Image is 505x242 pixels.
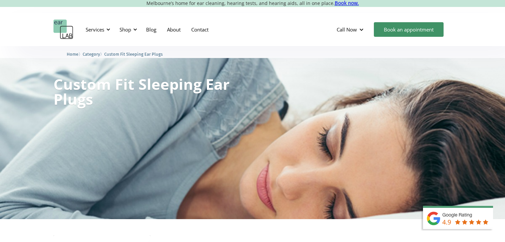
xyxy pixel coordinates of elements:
a: Contact [186,20,214,39]
div: Call Now [337,26,357,33]
span: Home [67,52,78,57]
span: Custom Fit Sleeping Ear Plugs [104,52,163,57]
a: Book an appointment [374,22,444,37]
div: Shop [116,20,139,39]
div: Call Now [331,20,371,39]
div: Shop [120,26,131,33]
a: About [162,20,186,39]
div: Services [82,20,112,39]
li: 〉 [83,51,104,58]
a: Home [67,51,78,57]
a: Category [83,51,100,57]
div: Services [86,26,104,33]
h1: Custom Fit Sleeping Ear Plugs [53,77,230,106]
span: Category [83,52,100,57]
a: Custom Fit Sleeping Ear Plugs [104,51,163,57]
li: 〉 [67,51,83,58]
a: Blog [141,20,162,39]
a: home [53,20,73,39]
